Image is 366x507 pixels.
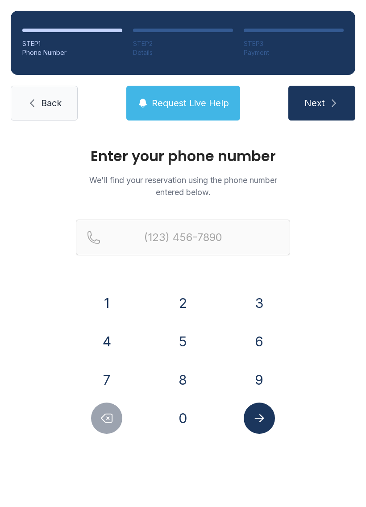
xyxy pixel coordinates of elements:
[167,364,199,395] button: 8
[91,287,122,319] button: 1
[244,326,275,357] button: 6
[91,403,122,434] button: Delete number
[91,364,122,395] button: 7
[304,97,325,109] span: Next
[22,39,122,48] div: STEP 1
[41,97,62,109] span: Back
[167,287,199,319] button: 2
[244,364,275,395] button: 9
[167,326,199,357] button: 5
[133,48,233,57] div: Details
[22,48,122,57] div: Phone Number
[244,48,344,57] div: Payment
[91,326,122,357] button: 4
[244,39,344,48] div: STEP 3
[152,97,229,109] span: Request Live Help
[167,403,199,434] button: 0
[76,174,290,198] p: We'll find your reservation using the phone number entered below.
[244,287,275,319] button: 3
[76,220,290,255] input: Reservation phone number
[244,403,275,434] button: Submit lookup form
[76,149,290,163] h1: Enter your phone number
[133,39,233,48] div: STEP 2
